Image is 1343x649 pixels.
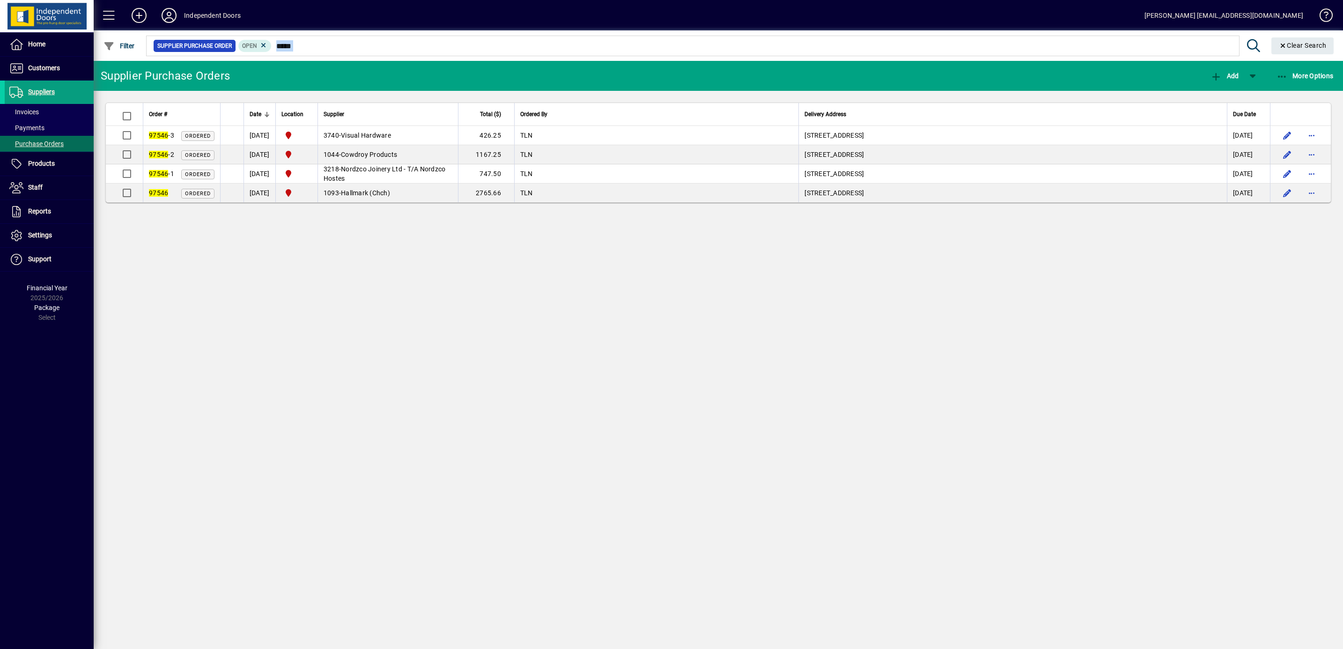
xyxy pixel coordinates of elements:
span: Christchurch [281,187,312,199]
a: Support [5,248,94,271]
span: Ordered [185,171,211,177]
td: - [317,126,458,145]
td: [STREET_ADDRESS] [798,145,1227,164]
td: - [317,184,458,202]
td: [STREET_ADDRESS] [798,164,1227,184]
span: Customers [28,64,60,72]
em: 97546 [149,170,168,177]
span: Supplier [324,109,344,119]
td: [DATE] [1227,145,1270,164]
a: Products [5,152,94,176]
span: TLN [520,132,533,139]
span: Visual Hardware [341,132,391,139]
span: Supplier Purchase Order [157,41,232,51]
span: Nordzco Joinery Ltd - T/A Nordzco Hostes [324,165,446,182]
a: Settings [5,224,94,247]
span: Christchurch [281,130,312,141]
span: 3218 [324,165,339,173]
span: Open [242,43,257,49]
span: TLN [520,170,533,177]
span: -3 [149,132,174,139]
button: More options [1304,185,1319,200]
button: More Options [1274,67,1336,84]
span: Date [250,109,261,119]
button: Edit [1280,128,1295,143]
a: Reports [5,200,94,223]
button: Edit [1280,166,1295,181]
td: [STREET_ADDRESS] [798,126,1227,145]
span: Christchurch [281,149,312,160]
span: Ordered By [520,109,547,119]
button: Add [1208,67,1241,84]
span: Support [28,255,52,263]
span: Delivery Address [804,109,846,119]
a: Staff [5,176,94,199]
span: Order # [149,109,167,119]
div: Date [250,109,270,119]
td: 1167.25 [458,145,514,164]
span: 1044 [324,151,339,158]
span: Settings [28,231,52,239]
span: -1 [149,170,174,177]
button: More options [1304,128,1319,143]
td: [DATE] [1227,184,1270,202]
td: [DATE] [1227,126,1270,145]
span: Reports [28,207,51,215]
button: More options [1304,166,1319,181]
td: 747.50 [458,164,514,184]
span: Add [1210,72,1239,80]
span: Location [281,109,303,119]
td: [DATE] [244,184,275,202]
div: Ordered By [520,109,793,119]
a: Purchase Orders [5,136,94,152]
div: Independent Doors [184,8,241,23]
div: Supplier [324,109,452,119]
span: 1093 [324,189,339,197]
span: TLN [520,189,533,197]
button: Filter [101,37,137,54]
div: Supplier Purchase Orders [101,68,230,83]
span: Purchase Orders [9,140,64,147]
td: 426.25 [458,126,514,145]
mat-chip: Completion Status: Open [238,40,272,52]
div: Total ($) [464,109,509,119]
span: Due Date [1233,109,1256,119]
span: Staff [28,184,43,191]
button: Edit [1280,147,1295,162]
button: Add [124,7,154,24]
span: Christchurch [281,168,312,179]
a: Home [5,33,94,56]
span: Products [28,160,55,167]
a: Payments [5,120,94,136]
span: Ordered [185,191,211,197]
span: More Options [1277,72,1334,80]
div: [PERSON_NAME] [EMAIL_ADDRESS][DOMAIN_NAME] [1144,8,1303,23]
span: Package [34,304,59,311]
span: Ordered [185,133,211,139]
span: Payments [9,124,44,132]
button: Edit [1280,185,1295,200]
td: [STREET_ADDRESS] [798,184,1227,202]
span: Invoices [9,108,39,116]
span: Financial Year [27,284,67,292]
td: - [317,145,458,164]
a: Invoices [5,104,94,120]
td: [DATE] [244,145,275,164]
button: Profile [154,7,184,24]
a: Knowledge Base [1313,2,1331,32]
em: 97546 [149,151,168,158]
span: TLN [520,151,533,158]
td: 2765.66 [458,184,514,202]
div: Location [281,109,312,119]
td: - [317,164,458,184]
a: Customers [5,57,94,80]
em: 97546 [149,132,168,139]
span: -2 [149,151,174,158]
div: Due Date [1233,109,1264,119]
span: 3740 [324,132,339,139]
span: Cowdroy Products [341,151,397,158]
em: 97546 [149,189,168,197]
td: [DATE] [1227,164,1270,184]
button: Clear [1271,37,1334,54]
div: Order # [149,109,214,119]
